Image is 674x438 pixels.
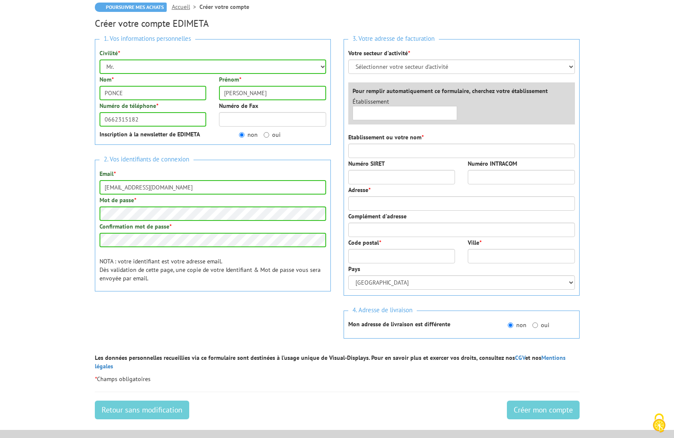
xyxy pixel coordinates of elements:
[95,306,224,339] iframe: reCAPTCHA
[100,75,114,84] label: Nom
[100,130,200,138] strong: Inscription à la newsletter de EDIMETA
[95,401,189,419] a: Retour sans modification
[348,265,360,273] label: Pays
[507,401,580,419] input: Créer mon compte
[348,186,370,194] label: Adresse
[348,212,407,220] label: Complément d'adresse
[264,132,269,138] input: oui
[348,159,385,168] label: Numéro SIRET
[100,196,136,204] label: Mot de passe
[508,322,513,328] input: non
[100,102,158,110] label: Numéro de téléphone
[100,222,171,231] label: Confirmation mot de passe
[644,409,674,438] button: Cookies (fenêtre modale)
[648,413,670,434] img: Cookies (fenêtre modale)
[515,354,525,362] a: CGV
[100,257,326,283] p: NOTA : votre identifiant est votre adresse email. Dès validation de cette page, une copie de votr...
[100,49,120,57] label: Civilité
[348,133,424,141] label: Etablissement ou votre nom
[468,159,517,168] label: Numéro INTRACOM
[264,130,281,139] label: oui
[100,154,193,165] span: 2. Vos identifiants de connexion
[172,3,199,11] a: Accueil
[346,97,464,120] div: Établissement
[508,321,526,329] label: non
[100,170,116,178] label: Email
[239,130,258,139] label: non
[219,102,258,110] label: Numéro de Fax
[348,33,439,45] span: 3. Votre adresse de facturation
[468,238,481,247] label: Ville
[199,3,249,11] li: Créer votre compte
[95,3,167,12] a: Poursuivre mes achats
[100,33,195,45] span: 1. Vos informations personnelles
[348,238,381,247] label: Code postal
[95,375,580,383] p: Champs obligatoires
[348,320,450,328] strong: Mon adresse de livraison est différente
[532,321,549,329] label: oui
[532,322,538,328] input: oui
[239,132,245,138] input: non
[95,354,566,370] strong: Les données personnelles recueillies via ce formulaire sont destinées à l’usage unique de Visual-...
[353,87,548,95] label: Pour remplir automatiquement ce formulaire, cherchez votre établissement
[348,49,410,57] label: Votre secteur d'activité
[348,305,417,316] span: 4. Adresse de livraison
[219,75,241,84] label: Prénom
[95,354,566,370] a: Mentions légales
[95,18,580,28] h2: Créer votre compte EDIMETA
